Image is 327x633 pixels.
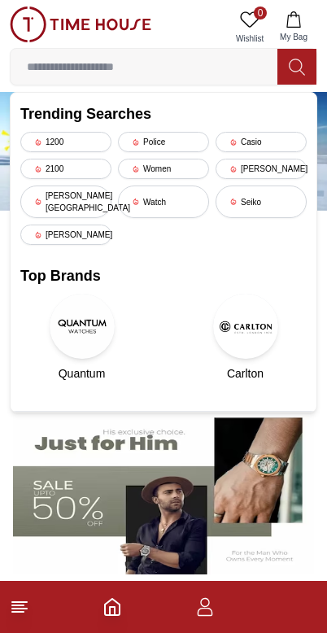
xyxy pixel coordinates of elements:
[254,7,267,20] span: 0
[227,365,264,382] span: Carlton
[20,132,111,152] div: 1200
[20,186,111,218] div: [PERSON_NAME][GEOGRAPHIC_DATA]
[184,294,307,382] a: CarltonCarlton
[118,186,209,218] div: Watch
[13,408,314,575] img: Men's Watches Banner
[118,159,209,179] div: Women
[216,132,307,152] div: Casio
[118,132,209,152] div: Police
[229,7,270,48] a: 0Wishlist
[273,31,314,43] span: My Bag
[213,294,278,359] img: Carlton
[20,225,111,245] div: [PERSON_NAME]
[20,294,143,382] a: QuantumQuantum
[216,159,307,179] div: [PERSON_NAME]
[20,103,307,125] h2: Trending Searches
[59,365,106,382] span: Quantum
[102,597,122,617] a: Home
[10,7,151,42] img: ...
[50,294,115,359] img: Quantum
[270,7,317,48] button: My Bag
[216,186,307,218] div: Seiko
[20,264,307,287] h2: Top Brands
[20,159,111,179] div: 2100
[229,33,270,45] span: Wishlist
